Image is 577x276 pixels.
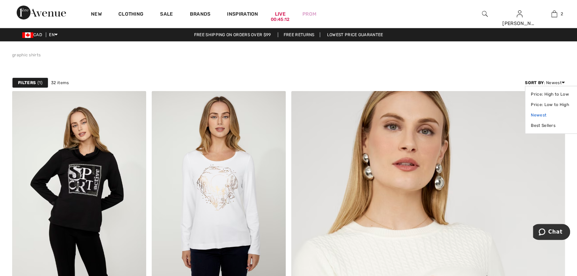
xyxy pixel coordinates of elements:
span: Inspiration [227,11,258,18]
div: : Newest [525,80,565,86]
a: Lowest Price Guarantee [321,32,389,37]
span: 1 [37,80,42,86]
a: Price: Low to High [531,99,575,110]
img: My Info [517,10,522,18]
img: Canadian Dollar [22,32,33,38]
span: 32 items [51,80,69,86]
a: Brands [190,11,211,18]
span: CAD [22,32,45,37]
a: Sign In [517,10,522,17]
a: Price: High to Low [531,89,575,99]
a: Clothing [118,11,143,18]
a: Free shipping on orders over $99 [189,32,277,37]
span: 2 [561,11,563,17]
div: [PERSON_NAME] [502,20,536,27]
a: New [91,11,102,18]
a: Best Sellers [531,120,575,131]
a: Newest [531,110,575,120]
img: 1ère Avenue [17,6,66,19]
img: My Bag [551,10,557,18]
a: Free Returns [278,32,320,37]
span: EN [49,32,58,37]
a: 2 [537,10,571,18]
img: search the website [482,10,488,18]
div: 00:45:12 [271,16,290,23]
strong: Sort By [525,80,544,85]
strong: Filters [18,80,36,86]
a: Prom [302,10,316,18]
iframe: Opens a widget where you can chat to one of our agents [533,224,570,241]
a: Live00:45:12 [275,10,286,18]
a: Sale [160,11,173,18]
a: graphic shirts [12,52,41,57]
